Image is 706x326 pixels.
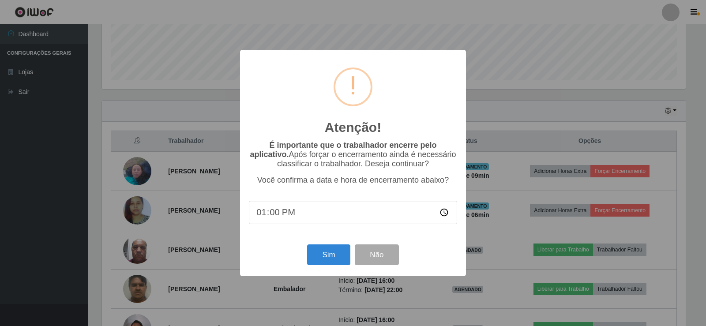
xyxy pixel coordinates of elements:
h2: Atenção! [325,120,381,135]
button: Sim [307,244,350,265]
button: Não [355,244,398,265]
b: É importante que o trabalhador encerre pelo aplicativo. [250,141,436,159]
p: Você confirma a data e hora de encerramento abaixo? [249,176,457,185]
p: Após forçar o encerramento ainda é necessário classificar o trabalhador. Deseja continuar? [249,141,457,169]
